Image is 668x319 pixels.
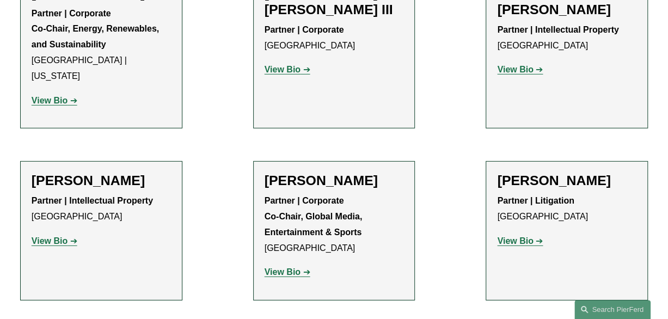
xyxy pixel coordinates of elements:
[32,196,153,205] strong: Partner | Intellectual Property
[265,173,404,189] h2: [PERSON_NAME]
[497,22,636,54] p: [GEOGRAPHIC_DATA]
[265,267,310,277] a: View Bio
[497,196,574,205] strong: Partner | Litigation
[497,25,618,34] strong: Partner | Intellectual Property
[265,267,301,277] strong: View Bio
[497,65,543,74] a: View Bio
[32,6,171,84] p: [GEOGRAPHIC_DATA] | [US_STATE]
[32,236,77,246] a: View Bio
[32,96,68,105] strong: View Bio
[497,236,533,246] strong: View Bio
[32,193,171,225] p: [GEOGRAPHIC_DATA]
[32,9,111,18] strong: Partner | Corporate
[265,193,404,256] p: [GEOGRAPHIC_DATA]
[32,236,68,246] strong: View Bio
[497,193,636,225] p: [GEOGRAPHIC_DATA]
[32,24,162,49] strong: Co-Chair, Energy, Renewables, and Sustainability
[32,96,77,105] a: View Bio
[265,65,310,74] a: View Bio
[265,25,344,34] strong: Partner | Corporate
[574,300,651,319] a: Search this site
[265,65,301,74] strong: View Bio
[497,236,543,246] a: View Bio
[497,173,636,189] h2: [PERSON_NAME]
[265,196,365,237] strong: Partner | Corporate Co-Chair, Global Media, Entertainment & Sports
[32,173,171,189] h2: [PERSON_NAME]
[497,65,533,74] strong: View Bio
[265,22,404,54] p: [GEOGRAPHIC_DATA]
